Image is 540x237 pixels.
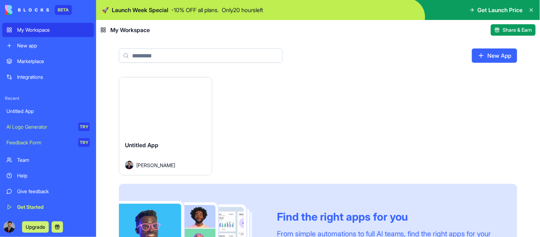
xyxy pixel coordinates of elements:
a: Get Started [2,200,94,214]
a: Feedback FormTRY [2,135,94,150]
a: Help [2,169,94,183]
img: logo [5,5,49,15]
div: Feedback Form [6,139,73,146]
button: Share & Earn [491,24,536,36]
a: My Workspace [2,23,94,37]
img: Avatar [125,161,133,169]
div: Untitled App [6,108,90,115]
a: Untitled AppAvatar[PERSON_NAME] [119,77,212,175]
a: Marketplace [2,54,94,68]
div: My Workspace [17,26,90,34]
div: TRY [78,123,90,131]
a: Upgrade [22,223,49,230]
div: TRY [78,138,90,147]
button: Upgrade [22,221,49,233]
a: New App [472,48,517,63]
span: Launch Week Special [112,6,168,14]
div: Help [17,172,90,179]
a: Team [2,153,94,167]
div: BETA [55,5,72,15]
span: Get Launch Price [478,6,523,14]
span: [PERSON_NAME] [136,161,175,169]
p: - 10 % OFF all plans. [171,6,219,14]
div: Get Started [17,203,90,211]
a: New app [2,38,94,53]
a: BETA [5,5,72,15]
a: Integrations [2,70,94,84]
div: Give feedback [17,188,90,195]
div: AI Logo Generator [6,123,73,130]
div: Integrations [17,73,90,81]
div: Marketplace [17,58,90,65]
span: Recent [2,96,94,101]
span: Untitled App [125,141,158,149]
a: Give feedback [2,184,94,199]
img: ACg8ocJnPqYLRoXHyA_S2QfEDhYjycEEIr_9baxJ0Cg0QaX8twGMdTAXdA=s96-c [4,221,15,233]
span: My Workspace [110,26,150,34]
div: Find the right apps for you [277,210,500,223]
span: 🚀 [102,6,109,14]
a: AI Logo GeneratorTRY [2,120,94,134]
span: Share & Earn [503,26,532,34]
a: Untitled App [2,104,94,118]
div: Team [17,156,90,164]
div: New app [17,42,90,49]
p: Only 20 hours left [222,6,263,14]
